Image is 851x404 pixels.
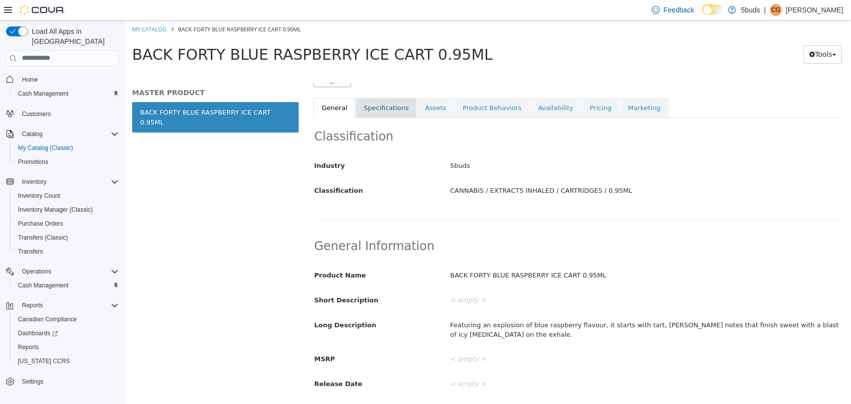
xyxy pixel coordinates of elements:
span: CG [771,4,780,16]
span: Transfers [14,246,119,258]
button: Inventory Count [10,189,123,203]
span: Operations [18,266,119,277]
button: Customers [2,107,123,121]
span: Catalog [22,130,42,138]
a: Purchase Orders [14,218,67,230]
button: Reports [10,340,123,354]
img: Cova [20,5,65,15]
button: Purchase Orders [10,217,123,231]
div: Cheyanne Gauthier [770,4,782,16]
button: Catalog [18,128,46,140]
span: Load All Apps in [GEOGRAPHIC_DATA] [28,26,119,46]
span: Dashboards [14,327,119,339]
a: Inventory Manager (Classic) [14,204,97,216]
a: Cash Management [14,88,72,100]
a: Cash Management [14,279,72,291]
a: Dashboards [14,327,62,339]
span: Cash Management [18,281,68,289]
span: Classification [189,166,238,174]
a: Customers [18,108,55,120]
span: Catalog [18,128,119,140]
span: Inventory Count [14,190,119,202]
button: Promotions [10,155,123,169]
a: Reports [14,341,43,353]
a: Pricing [457,77,495,98]
span: Industry [189,141,220,149]
button: My Catalog (Classic) [10,141,123,155]
button: Catalog [2,127,123,141]
a: Transfers (Classic) [14,232,72,244]
a: Specifications [231,77,292,98]
button: [US_STATE] CCRS [10,354,123,368]
p: 5buds [741,4,760,16]
span: Dashboards [18,329,58,337]
span: Cash Management [18,90,68,98]
span: Inventory [18,176,119,188]
span: MSRP [189,335,210,342]
div: 5buds [318,137,726,154]
span: Transfers (Classic) [18,234,68,242]
div: < empty > [318,330,726,348]
a: General [189,77,230,98]
div: Featuring an explosion of blue raspberry flavour, it starts with tart, [PERSON_NAME] notes that f... [318,296,726,323]
span: Customers [22,110,51,118]
div: < empty > [318,271,726,289]
h2: General Information [189,218,718,234]
span: My Catalog (Classic) [18,144,73,152]
a: Home [18,74,42,86]
a: Marketing [496,77,544,98]
span: Product Name [189,251,241,259]
span: Operations [22,268,51,275]
span: Customers [18,108,119,120]
button: Canadian Compliance [10,312,123,326]
button: Inventory Manager (Classic) [10,203,123,217]
button: Reports [2,298,123,312]
span: Canadian Compliance [18,315,77,323]
span: Inventory Manager (Classic) [14,204,119,216]
span: Canadian Compliance [14,313,119,325]
button: Transfers (Classic) [10,231,123,245]
p: | [764,4,766,16]
button: Settings [2,374,123,389]
a: Settings [18,376,47,388]
span: Release Date [189,360,238,367]
span: Cash Management [14,88,119,100]
span: Cash Management [14,279,119,291]
a: Assets [293,77,330,98]
a: My Catalog (Classic) [14,142,77,154]
a: Promotions [14,156,52,168]
input: Dark Mode [702,4,723,15]
button: Cash Management [10,278,123,292]
a: [US_STATE] CCRS [14,355,74,367]
a: BACK FORTY BLUE RASPBERRY ICE CART 0.95ML [7,82,174,112]
a: My Catalog [7,5,42,12]
span: Settings [22,378,43,386]
span: Reports [14,341,119,353]
span: Home [18,73,119,86]
span: Reports [18,299,119,311]
span: Inventory [22,178,46,186]
span: Feedback [664,5,694,15]
button: Operations [2,265,123,278]
span: [US_STATE] CCRS [18,357,70,365]
button: Operations [18,266,55,277]
button: Transfers [10,245,123,259]
a: Transfers [14,246,47,258]
a: Product Behaviors [330,77,405,98]
a: Canadian Compliance [14,313,81,325]
span: Promotions [14,156,119,168]
span: Reports [18,343,39,351]
button: Reports [18,299,47,311]
span: Transfers (Classic) [14,232,119,244]
p: [PERSON_NAME] [786,4,843,16]
span: Short Description [189,276,254,283]
span: Washington CCRS [14,355,119,367]
span: Purchase Orders [18,220,63,228]
button: Tools [679,25,717,43]
h2: Classification [189,109,718,124]
div: BACK FORTY BLUE RASPBERRY ICE CART 0.95ML [318,247,726,264]
span: Reports [22,301,43,309]
a: Inventory Count [14,190,64,202]
button: Home [2,72,123,87]
span: Settings [18,375,119,388]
